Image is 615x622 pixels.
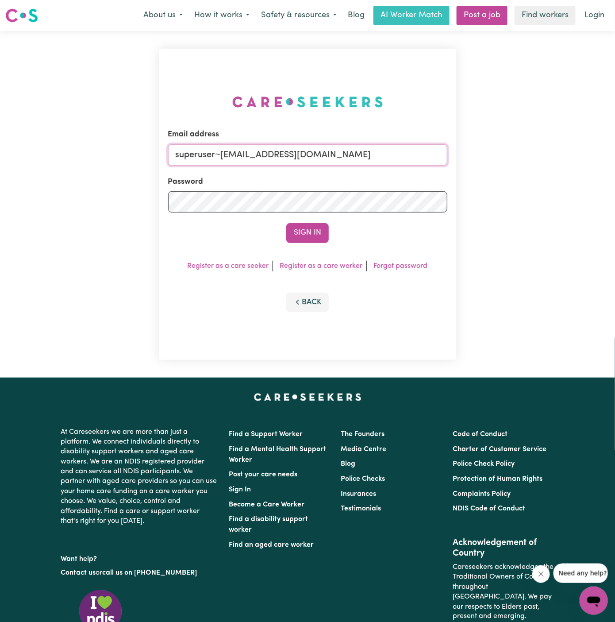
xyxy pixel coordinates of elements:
img: Careseekers logo [5,8,38,23]
p: or [61,564,218,581]
a: Login [579,6,610,25]
p: Want help? [61,551,218,564]
a: Charter of Customer Service [453,446,547,453]
a: Code of Conduct [453,431,508,438]
a: Find a disability support worker [229,516,308,533]
iframe: Button to launch messaging window [580,587,608,615]
a: Find workers [515,6,576,25]
a: Register as a care seeker [188,263,269,270]
a: Forgot password [374,263,428,270]
label: Email address [168,129,219,140]
a: Post your care needs [229,471,297,478]
a: Contact us [61,569,96,576]
button: About us [138,6,188,25]
button: Back [286,293,329,312]
a: Careseekers logo [5,5,38,26]
a: NDIS Code of Conduct [453,505,526,512]
a: Careseekers home page [254,394,361,401]
a: Police Check Policy [453,460,515,467]
a: Insurances [341,491,376,498]
a: Register as a care worker [280,263,363,270]
button: Safety & resources [255,6,342,25]
a: Find a Support Worker [229,431,303,438]
iframe: Close message [532,565,550,583]
h2: Acknowledgement of Country [453,537,554,559]
button: How it works [188,6,255,25]
iframe: Message from company [553,564,608,583]
p: At Careseekers we are more than just a platform. We connect individuals directly to disability su... [61,424,218,530]
input: Email address [168,144,447,166]
a: call us on [PHONE_NUMBER] [102,569,197,576]
a: Protection of Human Rights [453,475,543,483]
button: Sign In [286,223,329,243]
a: Find an aged care worker [229,541,314,549]
a: Blog [342,6,370,25]
a: Post a job [457,6,507,25]
a: The Founders [341,431,384,438]
label: Password [168,176,204,188]
a: Police Checks [341,475,385,483]
a: Blog [341,460,355,467]
a: Sign In [229,486,251,493]
a: Testimonials [341,505,381,512]
a: Become a Care Worker [229,501,304,508]
a: Complaints Policy [453,491,511,498]
a: Find a Mental Health Support Worker [229,446,326,464]
a: AI Worker Match [373,6,450,25]
a: Media Centre [341,446,386,453]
